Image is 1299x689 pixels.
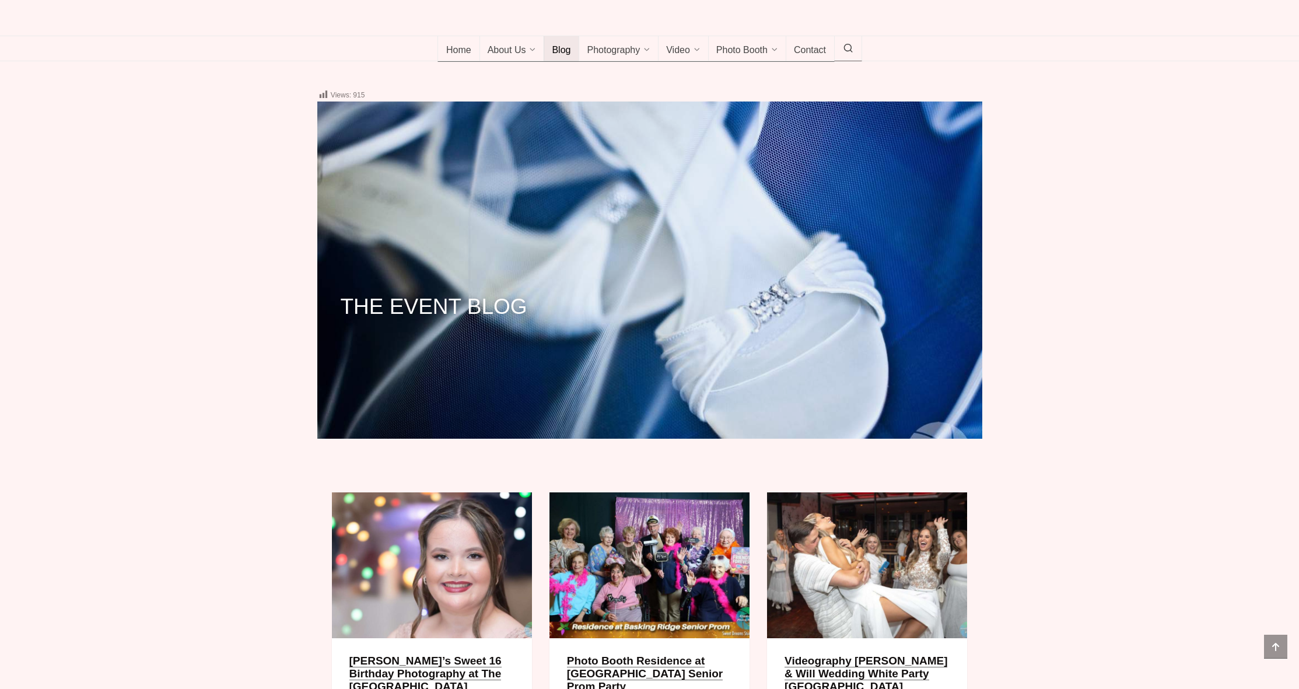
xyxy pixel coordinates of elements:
a: Blog [544,36,579,62]
span: Blog [552,45,570,57]
a: About Us [479,36,545,62]
span: Photo Booth [716,45,768,57]
span: Contact [794,45,826,57]
a: Video [658,36,709,62]
a: Photography [579,36,659,62]
span: Home [446,45,471,57]
span: Views: [331,91,351,99]
span: Video [666,45,690,57]
span: About Us [488,45,526,57]
a: Contact [786,36,835,62]
div: THE EVENT BLOG [317,277,982,313]
a: Home [437,36,480,62]
span: 915 [353,91,365,99]
span: Photography [587,45,640,57]
a: Photo Booth [708,36,786,62]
